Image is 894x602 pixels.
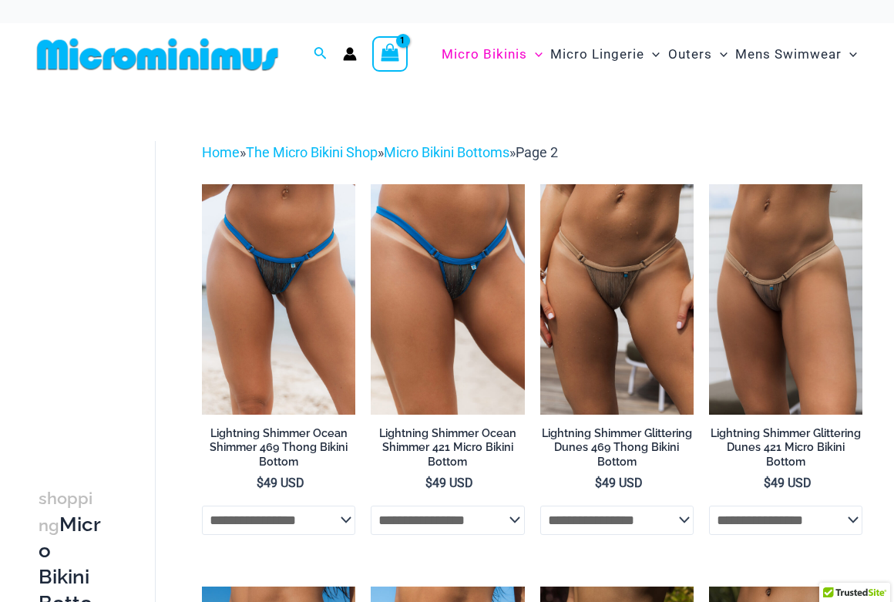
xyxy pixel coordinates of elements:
a: Lightning Shimmer Ocean Shimmer 469 Thong Bikini Bottom [202,426,355,475]
span: » » » [202,144,558,160]
bdi: 49 USD [764,476,812,490]
a: Lightning Shimmer Ocean Shimmer 421 Micro Bikini Bottom [371,426,524,475]
a: Micro LingerieMenu ToggleMenu Toggle [546,31,664,78]
span: Micro Bikinis [442,35,527,74]
h2: Lightning Shimmer Ocean Shimmer 421 Micro Bikini Bottom [371,426,524,469]
span: $ [257,476,264,490]
a: Account icon link [343,47,357,61]
span: $ [425,476,432,490]
h2: Lightning Shimmer Glittering Dunes 469 Thong Bikini Bottom [540,426,694,469]
a: Lightning Shimmer Ocean Shimmer 421 Micro 01Lightning Shimmer Ocean Shimmer 421 Micro 02Lightning... [371,184,524,415]
a: Search icon link [314,45,328,64]
bdi: 49 USD [595,476,643,490]
a: Lightning Shimmer Glittering Dunes 469 Thong Bikini Bottom [540,426,694,475]
a: View Shopping Cart, 1 items [372,36,408,72]
span: Menu Toggle [527,35,543,74]
img: MM SHOP LOGO FLAT [31,37,284,72]
span: $ [595,476,602,490]
bdi: 49 USD [257,476,304,490]
a: Lightning Shimmer Glittering Dunes 421 Micro 01Lightning Shimmer Glittering Dunes 317 Tri Top 421... [709,184,862,415]
img: Lightning Shimmer Ocean Shimmer 469 Thong 01 [202,184,355,415]
a: OutersMenu ToggleMenu Toggle [664,31,731,78]
span: Page 2 [516,144,558,160]
a: Mens SwimwearMenu ToggleMenu Toggle [731,31,861,78]
a: Micro Bikini Bottoms [384,144,509,160]
a: Home [202,144,240,160]
span: Outers [668,35,712,74]
bdi: 49 USD [425,476,473,490]
h2: Lightning Shimmer Glittering Dunes 421 Micro Bikini Bottom [709,426,862,469]
span: Menu Toggle [644,35,660,74]
a: Lightning Shimmer Glittering Dunes 421 Micro Bikini Bottom [709,426,862,475]
a: Micro BikinisMenu ToggleMenu Toggle [438,31,546,78]
span: shopping [39,489,92,535]
a: Lightning Shimmer Glittering Dunes 469 Thong 01Lightning Shimmer Glittering Dunes 317 Tri Top 469... [540,184,694,415]
span: Mens Swimwear [735,35,842,74]
a: The Micro Bikini Shop [246,144,378,160]
span: Menu Toggle [712,35,728,74]
img: Lightning Shimmer Glittering Dunes 421 Micro 01 [709,184,862,415]
span: $ [764,476,771,490]
h2: Lightning Shimmer Ocean Shimmer 469 Thong Bikini Bottom [202,426,355,469]
span: Menu Toggle [842,35,857,74]
iframe: TrustedSite Certified [39,129,177,437]
nav: Site Navigation [435,29,863,80]
a: Lightning Shimmer Ocean Shimmer 469 Thong 01Lightning Shimmer Ocean Shimmer 469 Thong 02Lightning... [202,184,355,415]
span: Micro Lingerie [550,35,644,74]
img: Lightning Shimmer Glittering Dunes 469 Thong 01 [540,184,694,415]
img: Lightning Shimmer Ocean Shimmer 421 Micro 01 [371,184,524,415]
